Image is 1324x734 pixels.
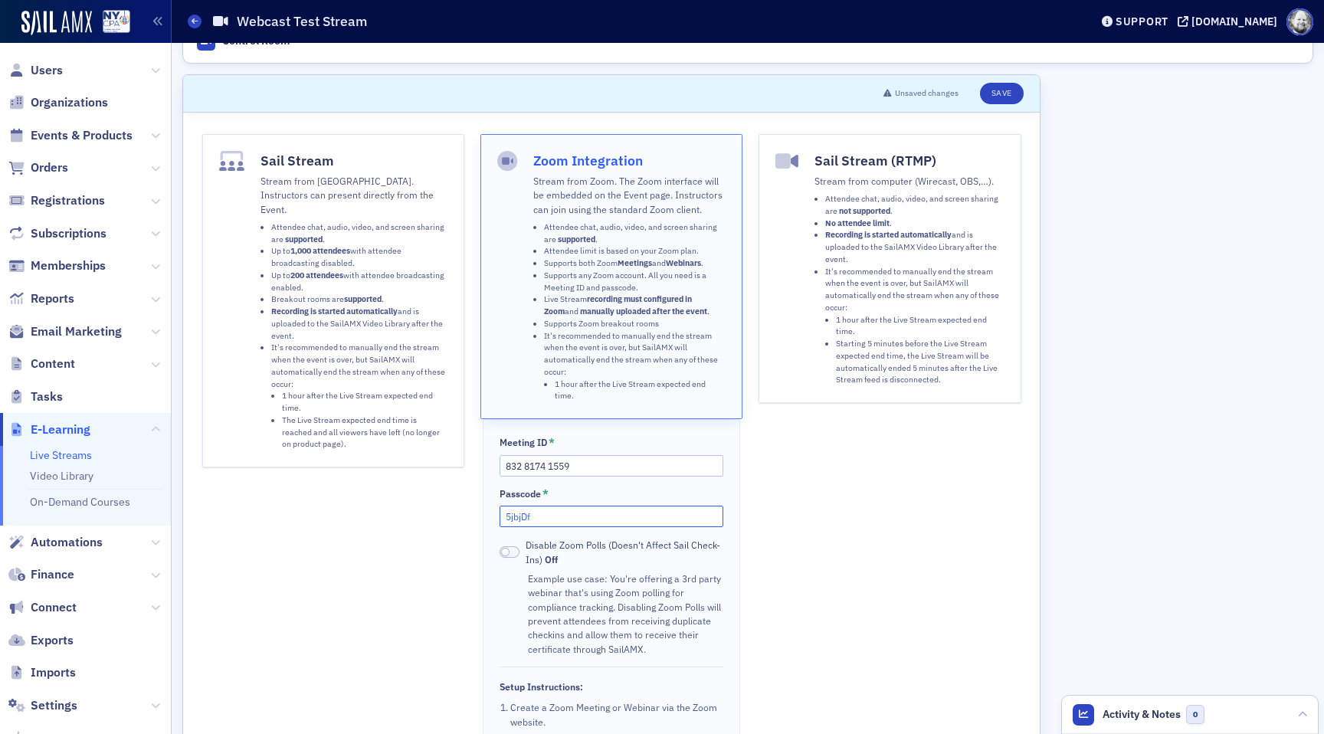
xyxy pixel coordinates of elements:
[8,632,74,649] a: Exports
[544,318,726,330] li: Supports Zoom breakout rooms
[8,388,63,405] a: Tasks
[895,87,959,100] span: Unsaved changes
[1178,16,1283,27] button: [DOMAIN_NAME]
[558,234,595,244] strong: supported
[580,306,707,316] strong: manually uploaded after the event
[1103,706,1181,723] span: Activity & Notes
[500,488,541,500] div: Passcode
[202,134,464,467] button: Sail StreamStream from [GEOGRAPHIC_DATA]. Instructors can present directly from the Event.Attende...
[500,681,583,693] div: Setup Instructions:
[30,469,93,483] a: Video Library
[8,290,74,307] a: Reports
[618,257,652,268] strong: Meetings
[237,12,367,31] h1: Webcast Test Stream
[31,566,74,583] span: Finance
[31,159,68,176] span: Orders
[21,11,92,35] img: SailAMX
[31,697,77,714] span: Settings
[836,338,1004,386] li: Starting 5 minutes before the Live Stream expected end time, the Live Stream will be automaticall...
[8,697,77,714] a: Settings
[31,257,106,274] span: Memberships
[1116,15,1168,28] div: Support
[759,134,1021,403] button: Sail Stream (RTMP)Stream from computer (Wirecast, OBS,…).Attendee chat, audio, video, and screen ...
[271,270,447,294] li: Up to with attendee broadcasting enabled.
[544,270,726,294] li: Supports any Zoom account. All you need is a Meeting ID and passcode.
[8,534,103,551] a: Automations
[31,62,63,79] span: Users
[8,566,74,583] a: Finance
[103,10,130,34] img: SailAMX
[261,151,447,171] h4: Sail Stream
[271,293,447,306] li: Breakout rooms are .
[814,174,1004,188] p: Stream from computer (Wirecast, OBS,…).
[814,151,1004,171] h4: Sail Stream (RTMP)
[31,356,75,372] span: Content
[31,225,107,242] span: Subscriptions
[271,306,398,316] strong: Recording is started automatically
[8,323,122,340] a: Email Marketing
[526,538,723,566] span: Disable Zoom Polls (Doesn't Affect Sail Check-Ins)
[544,330,726,403] li: It's recommended to manually end the stream when the event is over, but SailAMX will automaticall...
[285,234,323,244] strong: supported
[31,192,105,209] span: Registrations
[544,293,692,316] strong: recording must configured in Zoom
[825,229,1004,265] li: and is uploaded to the SailAMX Video Library after the event.
[533,174,726,216] p: Stream from Zoom. The Zoom interface will be embedded on the Event page. Instructors can join usi...
[500,546,519,558] span: Off
[8,127,133,144] a: Events & Products
[261,174,447,216] p: Stream from [GEOGRAPHIC_DATA]. Instructors can present directly from the Event.
[30,495,130,509] a: On-Demand Courses
[500,437,547,448] div: Meeting ID
[544,257,726,270] li: Supports both Zoom and .
[1286,8,1313,35] span: Profile
[271,342,447,451] li: It's recommended to manually end the stream when the event is over, but SailAMX will automaticall...
[31,127,133,144] span: Events & Products
[8,599,77,616] a: Connect
[825,218,1004,230] li: .
[825,266,1004,387] li: It's recommended to manually end the stream when the event is over, but SailAMX will automaticall...
[8,664,76,681] a: Imports
[31,290,74,307] span: Reports
[544,245,726,257] li: Attendee limit is based on your Zoom plan.
[8,421,90,438] a: E-Learning
[528,572,723,656] div: Example use case: You're offering a 3rd party webinar that's using Zoom polling for compliance tr...
[271,221,447,246] li: Attendee chat, audio, video, and screen sharing are .
[344,293,382,304] strong: supported
[1186,705,1205,724] span: 0
[825,229,952,240] strong: Recording is started automatically
[825,218,890,228] strong: No attendee limit
[31,599,77,616] span: Connect
[282,415,447,451] li: The Live Stream expected end time is reached and all viewers have left (no longer on product page).
[30,448,92,462] a: Live Streams
[8,225,107,242] a: Subscriptions
[31,323,122,340] span: Email Marketing
[290,270,343,280] strong: 200 attendees
[1191,15,1277,28] div: [DOMAIN_NAME]
[666,257,701,268] strong: Webinars
[31,632,74,649] span: Exports
[8,356,75,372] a: Content
[31,421,90,438] span: E-Learning
[480,134,742,419] button: Zoom IntegrationStream from Zoom. The Zoom interface will be embedded on the Event page. Instruct...
[545,553,558,565] span: Off
[282,390,447,415] li: 1 hour after the Live Stream expected end time.
[549,436,555,450] abbr: This field is required
[555,378,726,403] li: 1 hour after the Live Stream expected end time.
[8,94,108,111] a: Organizations
[8,159,68,176] a: Orders
[8,257,106,274] a: Memberships
[544,293,726,318] li: Live Stream and .
[290,245,350,256] strong: 1,000 attendees
[31,94,108,111] span: Organizations
[839,205,890,216] strong: not supported
[271,245,447,270] li: Up to with attendee broadcasting disabled.
[533,151,726,171] h4: Zoom Integration
[980,83,1024,104] button: Save
[836,314,1004,339] li: 1 hour after the Live Stream expected end time.
[31,664,76,681] span: Imports
[31,534,103,551] span: Automations
[825,193,1004,218] li: Attendee chat, audio, video, and screen sharing are .
[542,487,549,501] abbr: This field is required
[271,306,447,342] li: and is uploaded to the SailAMX Video Library after the event.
